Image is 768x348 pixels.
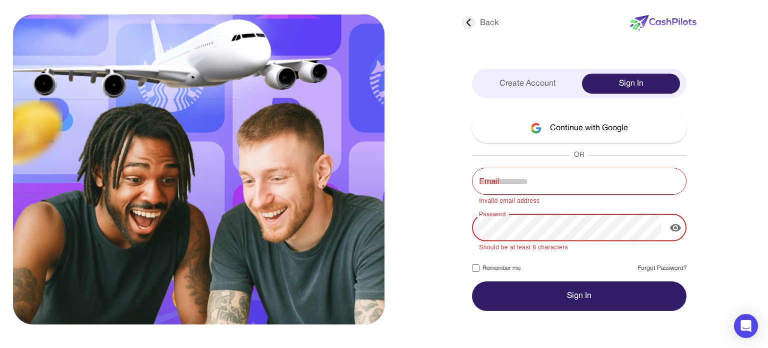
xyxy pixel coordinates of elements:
[638,264,686,273] a: Forgot Password?
[462,17,498,29] div: Back
[479,243,679,253] p: Should be at least 8 characters
[472,264,520,273] label: Remember me
[472,113,686,143] button: Continue with Google
[13,15,384,324] img: sing-in.svg
[530,123,542,134] img: google-logo.svg
[479,196,679,206] p: Invalid email address
[734,314,758,338] div: Open Intercom Messenger
[570,150,588,160] span: OR
[630,15,696,31] img: new-logo.svg
[582,74,680,94] div: Sign In
[472,264,479,272] input: Remember me
[472,281,686,311] button: Sign In
[478,74,576,94] div: Create Account
[479,210,506,218] label: Password
[665,218,685,238] button: display the password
